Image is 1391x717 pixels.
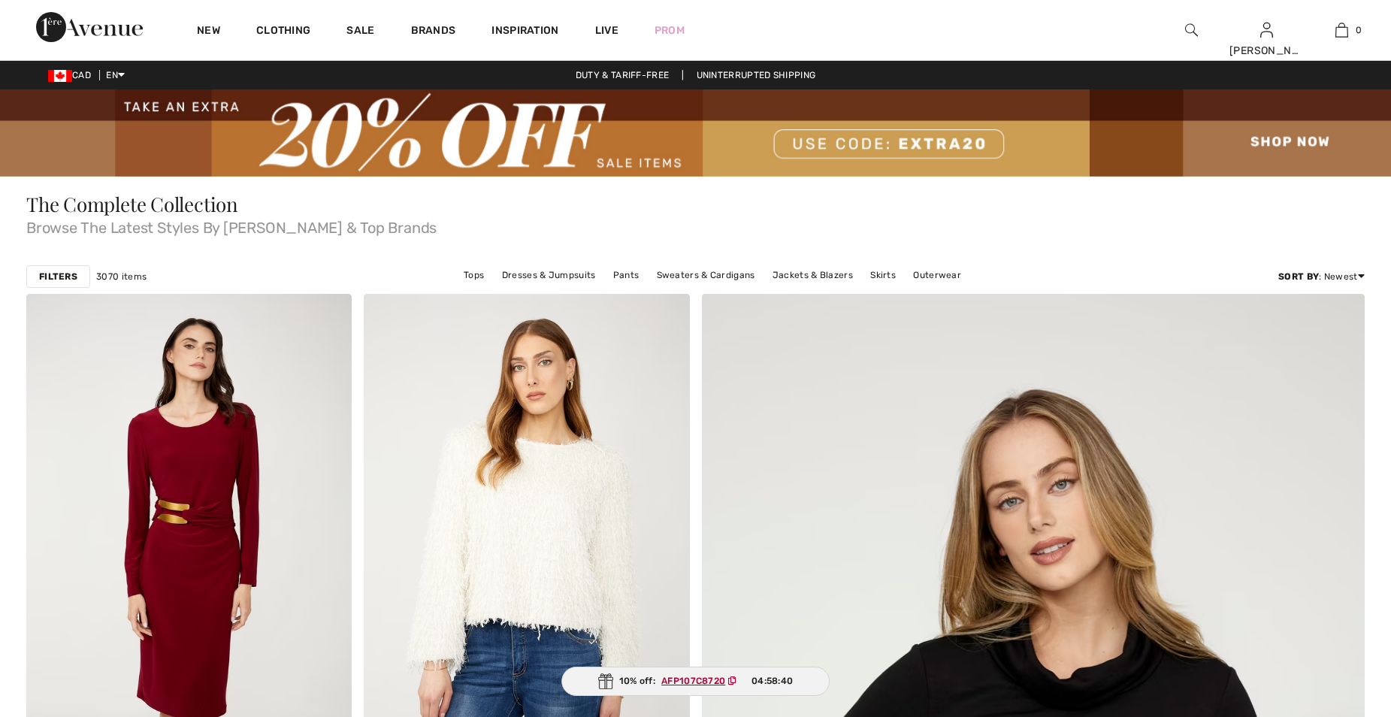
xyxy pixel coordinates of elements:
[346,24,374,40] a: Sale
[1278,271,1319,282] strong: Sort By
[456,265,491,285] a: Tops
[1185,21,1198,39] img: search the website
[765,265,860,285] a: Jackets & Blazers
[96,270,147,283] span: 3070 items
[1335,21,1348,39] img: My Bag
[411,24,456,40] a: Brands
[26,214,1365,235] span: Browse The Latest Styles By [PERSON_NAME] & Top Brands
[561,667,830,696] div: 10% off:
[48,70,72,82] img: Canadian Dollar
[39,270,77,283] strong: Filters
[494,265,603,285] a: Dresses & Jumpsuits
[598,673,613,689] img: Gift.svg
[595,23,618,38] a: Live
[1356,23,1362,37] span: 0
[1260,21,1273,39] img: My Info
[751,674,793,688] span: 04:58:40
[606,265,647,285] a: Pants
[1229,43,1303,59] div: [PERSON_NAME]
[655,23,685,38] a: Prom
[863,265,903,285] a: Skirts
[906,265,969,285] a: Outerwear
[26,191,238,217] span: The Complete Collection
[661,676,725,686] ins: AFP107C8720
[48,70,97,80] span: CAD
[649,265,763,285] a: Sweaters & Cardigans
[36,12,143,42] img: 1ère Avenue
[197,24,220,40] a: New
[106,70,125,80] span: EN
[256,24,310,40] a: Clothing
[1305,21,1378,39] a: 0
[1260,23,1273,37] a: Sign In
[1278,270,1365,283] div: : Newest
[491,24,558,40] span: Inspiration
